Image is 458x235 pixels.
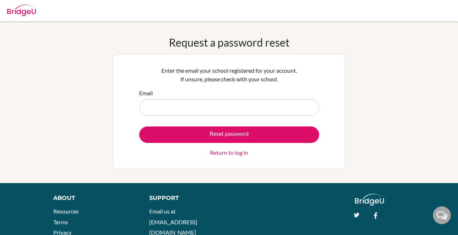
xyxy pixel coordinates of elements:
[169,36,289,49] h1: Request a password reset
[149,194,222,202] div: Support
[210,148,248,157] a: Return to log in
[53,194,133,202] div: About
[53,208,79,215] a: Resources
[139,66,319,83] p: Enter the email your school registered for your account. If unsure, please check with your school.
[355,194,384,206] img: logo_white@2x-f4f0deed5e89b7ecb1c2cc34c3e3d731f90f0f143d5ea2071677605dd97b5244.png
[53,219,68,225] a: Terms
[139,126,319,143] button: Reset password
[139,89,153,97] label: Email
[7,5,36,16] img: Bridge-U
